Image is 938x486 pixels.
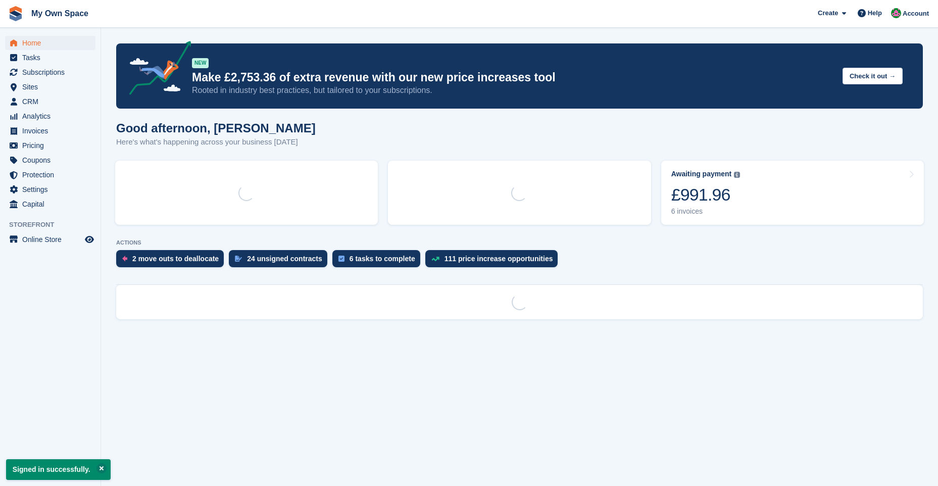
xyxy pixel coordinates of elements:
span: Invoices [22,124,83,138]
span: Home [22,36,83,50]
span: Analytics [22,109,83,123]
span: Pricing [22,138,83,153]
div: 6 tasks to complete [350,255,415,263]
img: price-adjustments-announcement-icon-8257ccfd72463d97f412b2fc003d46551f7dbcb40ab6d574587a9cd5c0d94... [121,41,191,99]
div: Awaiting payment [671,170,732,178]
a: My Own Space [27,5,92,22]
img: icon-info-grey-7440780725fd019a000dd9b08b2336e03edf1995a4989e88bcd33f0948082b44.svg [734,172,740,178]
a: menu [5,36,95,50]
a: menu [5,197,95,211]
a: Awaiting payment £991.96 6 invoices [661,161,924,225]
span: Account [903,9,929,19]
a: menu [5,109,95,123]
a: menu [5,124,95,138]
img: task-75834270c22a3079a89374b754ae025e5fb1db73e45f91037f5363f120a921f8.svg [338,256,344,262]
p: ACTIONS [116,239,923,246]
h1: Good afternoon, [PERSON_NAME] [116,121,316,135]
img: price_increase_opportunities-93ffe204e8149a01c8c9dc8f82e8f89637d9d84a8eef4429ea346261dce0b2c0.svg [431,257,439,261]
p: Here's what's happening across your business [DATE] [116,136,316,148]
span: Protection [22,168,83,182]
span: Sites [22,80,83,94]
a: menu [5,168,95,182]
span: Storefront [9,220,101,230]
p: Signed in successfully. [6,459,111,480]
span: Capital [22,197,83,211]
div: £991.96 [671,184,740,205]
p: Rooted in industry best practices, but tailored to your subscriptions. [192,85,834,96]
img: contract_signature_icon-13c848040528278c33f63329250d36e43548de30e8caae1d1a13099fd9432cc5.svg [235,256,242,262]
a: 2 move outs to deallocate [116,250,229,272]
span: Tasks [22,51,83,65]
a: 111 price increase opportunities [425,250,563,272]
p: Make £2,753.36 of extra revenue with our new price increases tool [192,70,834,85]
img: stora-icon-8386f47178a22dfd0bd8f6a31ec36ba5ce8667c1dd55bd0f319d3a0aa187defe.svg [8,6,23,21]
a: 24 unsigned contracts [229,250,332,272]
a: menu [5,182,95,197]
a: menu [5,94,95,109]
div: 24 unsigned contracts [247,255,322,263]
a: menu [5,65,95,79]
span: Help [868,8,882,18]
span: Online Store [22,232,83,247]
img: Lucy Parry [891,8,901,18]
a: Preview store [83,233,95,246]
div: 6 invoices [671,207,740,216]
div: 2 move outs to deallocate [132,255,219,263]
a: menu [5,51,95,65]
button: Check it out → [843,68,903,84]
span: Settings [22,182,83,197]
a: 6 tasks to complete [332,250,425,272]
a: menu [5,153,95,167]
div: NEW [192,58,209,68]
a: menu [5,138,95,153]
div: 111 price increase opportunities [445,255,553,263]
span: CRM [22,94,83,109]
span: Coupons [22,153,83,167]
a: menu [5,232,95,247]
span: Subscriptions [22,65,83,79]
a: menu [5,80,95,94]
img: move_outs_to_deallocate_icon-f764333ba52eb49d3ac5e1228854f67142a1ed5810a6f6cc68b1a99e826820c5.svg [122,256,127,262]
span: Create [818,8,838,18]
